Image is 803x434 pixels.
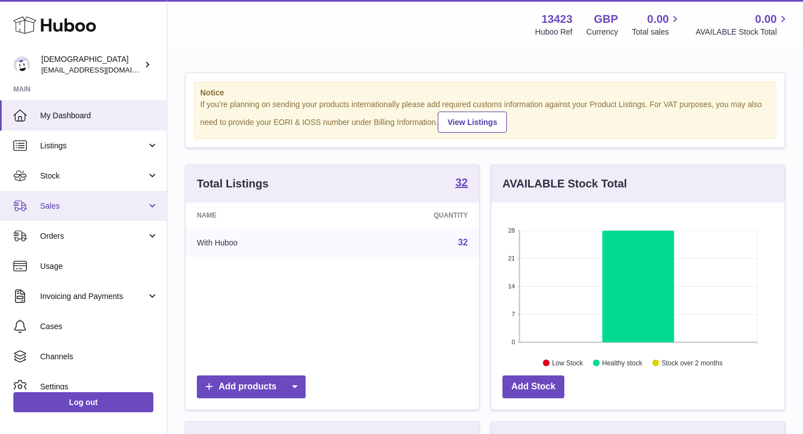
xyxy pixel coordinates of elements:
span: AVAILABLE Stock Total [695,27,790,37]
text: Healthy stock [602,359,643,367]
span: My Dashboard [40,110,158,121]
h3: AVAILABLE Stock Total [502,176,627,191]
h3: Total Listings [197,176,269,191]
text: 7 [511,311,515,317]
td: With Huboo [186,228,340,257]
span: Orders [40,231,147,242]
a: Log out [13,392,153,412]
div: [DEMOGRAPHIC_DATA] [41,54,142,75]
span: Invoicing and Payments [40,291,147,302]
text: Low Stock [552,359,583,367]
span: 0.00 [755,12,777,27]
a: 32 [456,177,468,190]
text: Stock over 2 months [661,359,722,367]
strong: Notice [200,88,770,98]
strong: 32 [456,177,468,188]
span: [EMAIL_ADDRESS][DOMAIN_NAME] [41,65,164,74]
a: Add Stock [502,375,564,398]
text: 21 [508,255,515,262]
a: 0.00 Total sales [632,12,681,37]
a: 32 [458,238,468,247]
text: 0 [511,339,515,345]
strong: 13423 [541,12,573,27]
th: Name [186,202,340,228]
img: olgazyuz@outlook.com [13,56,30,73]
text: 28 [508,227,515,234]
a: 0.00 AVAILABLE Stock Total [695,12,790,37]
span: 0.00 [647,12,669,27]
div: Currency [587,27,618,37]
th: Quantity [340,202,479,228]
text: 14 [508,283,515,290]
span: Usage [40,261,158,272]
strong: GBP [594,12,618,27]
a: View Listings [438,112,506,133]
span: Sales [40,201,147,211]
div: If you're planning on sending your products internationally please add required customs informati... [200,99,770,133]
div: Huboo Ref [535,27,573,37]
span: Settings [40,382,158,392]
a: Add products [197,375,306,398]
span: Listings [40,141,147,151]
span: Stock [40,171,147,181]
span: Total sales [632,27,681,37]
span: Channels [40,351,158,362]
span: Cases [40,321,158,332]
